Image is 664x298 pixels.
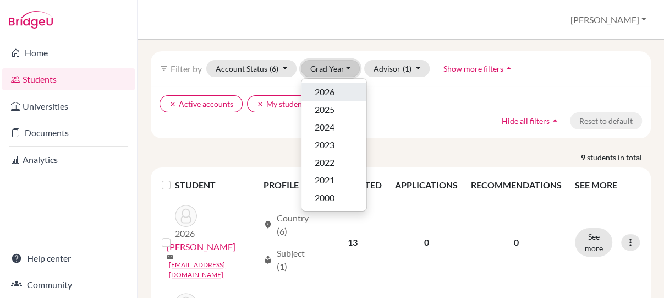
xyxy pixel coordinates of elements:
[550,115,561,126] i: arrow_drop_up
[443,64,503,73] span: Show more filters
[301,83,366,101] button: 2026
[171,63,202,74] span: Filter by
[2,68,135,90] a: Students
[581,151,587,163] strong: 9
[301,60,360,77] button: Grad Year
[471,236,562,249] p: 0
[264,220,272,229] span: location_on
[575,228,612,257] button: See more
[301,154,366,171] button: 2022
[587,151,651,163] span: students in total
[315,174,334,187] span: 2021
[256,100,264,108] i: clear
[568,172,646,198] th: SEE MORE
[169,100,177,108] i: clear
[364,60,430,77] button: Advisor(1)
[2,95,135,117] a: Universities
[315,103,334,116] span: 2025
[206,60,297,77] button: Account Status(6)
[301,136,366,154] button: 2023
[2,149,135,171] a: Analytics
[2,274,135,296] a: Community
[315,85,334,99] span: 2026
[175,227,197,240] p: 2026
[160,95,243,112] button: clearActive accounts
[566,9,651,30] button: [PERSON_NAME]
[434,60,524,77] button: Show more filtersarrow_drop_up
[2,42,135,64] a: Home
[167,240,235,253] a: [PERSON_NAME]
[264,212,310,238] div: Country (6)
[502,116,550,126] span: Hide all filters
[2,122,135,144] a: Documents
[301,118,366,136] button: 2024
[315,191,334,204] span: 2000
[2,247,135,269] a: Help center
[301,101,366,118] button: 2025
[315,156,334,169] span: 2022
[160,64,168,73] i: filter_list
[315,138,334,151] span: 2023
[175,205,197,227] img: Csaplár, György
[388,172,464,198] th: APPLICATIONS
[315,121,334,134] span: 2024
[247,95,317,112] button: clearMy students
[264,256,272,264] span: local_library
[169,260,259,280] a: [EMAIL_ADDRESS][DOMAIN_NAME]
[270,64,278,73] span: (6)
[175,172,257,198] th: STUDENT
[464,172,568,198] th: RECOMMENDATIONS
[492,112,570,129] button: Hide all filtersarrow_drop_up
[301,171,366,189] button: 2021
[388,198,464,286] td: 0
[257,172,316,198] th: PROFILE
[403,64,411,73] span: (1)
[9,11,53,29] img: Bridge-U
[316,198,388,286] td: 13
[264,247,310,273] div: Subject (1)
[570,112,642,129] button: Reset to default
[167,254,173,261] span: mail
[301,78,367,212] div: Grad Year
[503,63,514,74] i: arrow_drop_up
[301,189,366,207] button: 2000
